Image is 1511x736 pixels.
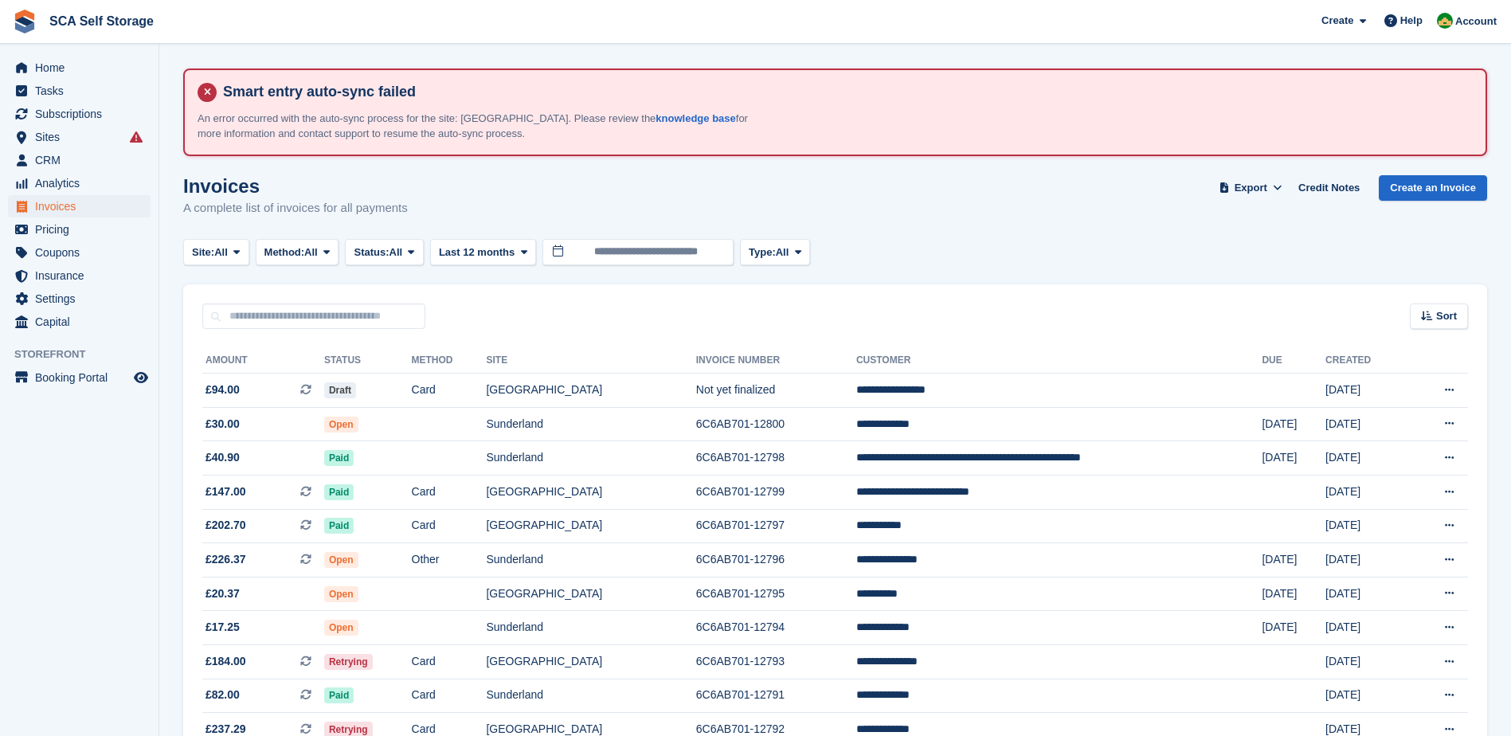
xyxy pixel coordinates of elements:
[696,509,856,543] td: 6C6AB701-12797
[8,149,151,171] a: menu
[8,126,151,148] a: menu
[439,245,515,260] span: Last 12 months
[183,199,408,217] p: A complete list of invoices for all payments
[696,679,856,713] td: 6C6AB701-12791
[1400,13,1423,29] span: Help
[8,172,151,194] a: menu
[1325,577,1407,611] td: [DATE]
[486,475,695,509] td: [GEOGRAPHIC_DATA]
[324,348,412,374] th: Status
[35,149,131,171] span: CRM
[1325,679,1407,713] td: [DATE]
[198,111,755,142] p: An error occurred with the auto-sync process for the site: [GEOGRAPHIC_DATA]. Please review the f...
[1325,644,1407,679] td: [DATE]
[8,366,151,389] a: menu
[696,611,856,645] td: 6C6AB701-12794
[412,509,487,543] td: Card
[1262,407,1325,441] td: [DATE]
[1262,611,1325,645] td: [DATE]
[183,239,249,265] button: Site: All
[217,83,1473,101] h4: Smart entry auto-sync failed
[256,239,339,265] button: Method: All
[324,687,354,703] span: Paid
[35,126,131,148] span: Sites
[202,348,324,374] th: Amount
[264,245,305,260] span: Method:
[13,10,37,33] img: stora-icon-8386f47178a22dfd0bd8f6a31ec36ba5ce8667c1dd55bd0f319d3a0aa187defe.svg
[206,517,246,534] span: £202.70
[206,687,240,703] span: £82.00
[1325,509,1407,543] td: [DATE]
[486,543,695,577] td: Sunderland
[35,80,131,102] span: Tasks
[8,288,151,310] a: menu
[35,366,131,389] span: Booking Portal
[696,475,856,509] td: 6C6AB701-12799
[1379,175,1487,202] a: Create an Invoice
[131,368,151,387] a: Preview store
[1325,348,1407,374] th: Created
[1325,475,1407,509] td: [DATE]
[412,374,487,408] td: Card
[1235,180,1267,196] span: Export
[8,57,151,79] a: menu
[1262,441,1325,476] td: [DATE]
[486,348,695,374] th: Site
[696,441,856,476] td: 6C6AB701-12798
[324,484,354,500] span: Paid
[130,131,143,143] i: Smart entry sync failures have occurred
[1325,611,1407,645] td: [DATE]
[35,288,131,310] span: Settings
[696,407,856,441] td: 6C6AB701-12800
[696,543,856,577] td: 6C6AB701-12796
[324,620,358,636] span: Open
[1215,175,1286,202] button: Export
[324,654,373,670] span: Retrying
[8,241,151,264] a: menu
[8,80,151,102] a: menu
[1325,441,1407,476] td: [DATE]
[696,374,856,408] td: Not yet finalized
[35,172,131,194] span: Analytics
[35,195,131,217] span: Invoices
[345,239,423,265] button: Status: All
[35,57,131,79] span: Home
[8,264,151,287] a: menu
[486,611,695,645] td: Sunderland
[486,509,695,543] td: [GEOGRAPHIC_DATA]
[192,245,214,260] span: Site:
[1436,308,1457,324] span: Sort
[430,239,536,265] button: Last 12 months
[324,382,356,398] span: Draft
[486,644,695,679] td: [GEOGRAPHIC_DATA]
[35,241,131,264] span: Coupons
[389,245,403,260] span: All
[324,586,358,602] span: Open
[412,348,487,374] th: Method
[304,245,318,260] span: All
[14,346,159,362] span: Storefront
[1325,543,1407,577] td: [DATE]
[206,585,240,602] span: £20.37
[1262,543,1325,577] td: [DATE]
[696,348,856,374] th: Invoice Number
[486,679,695,713] td: Sunderland
[412,679,487,713] td: Card
[1262,577,1325,611] td: [DATE]
[486,374,695,408] td: [GEOGRAPHIC_DATA]
[35,264,131,287] span: Insurance
[324,417,358,433] span: Open
[412,644,487,679] td: Card
[1321,13,1353,29] span: Create
[324,518,354,534] span: Paid
[412,475,487,509] td: Card
[656,112,735,124] a: knowledge base
[206,416,240,433] span: £30.00
[324,450,354,466] span: Paid
[486,407,695,441] td: Sunderland
[8,311,151,333] a: menu
[214,245,228,260] span: All
[1325,407,1407,441] td: [DATE]
[35,218,131,241] span: Pricing
[1455,14,1497,29] span: Account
